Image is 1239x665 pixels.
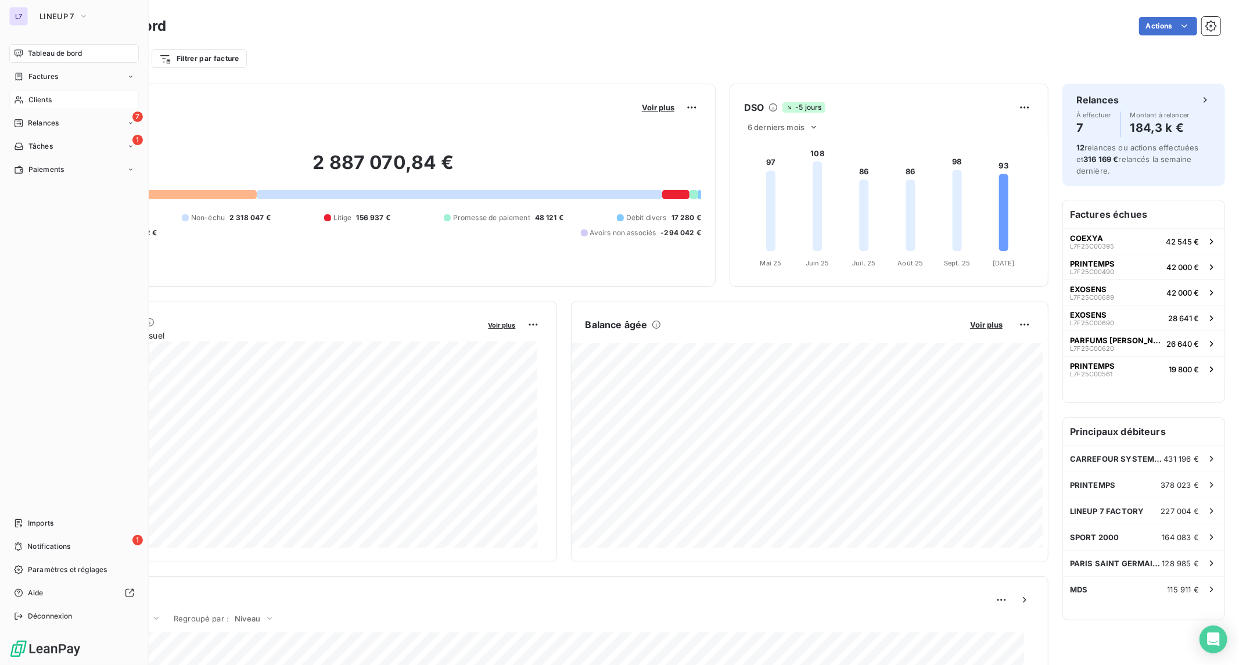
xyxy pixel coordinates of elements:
[28,48,82,59] span: Tableau de bord
[1070,345,1114,352] span: L7F25C00620
[66,329,480,342] span: Chiffre d'affaires mensuel
[1070,480,1115,490] span: PRINTEMPS
[1070,310,1107,319] span: EXOSENS
[1070,454,1164,463] span: CARREFOUR SYSTEMES D'INFORMATION
[1070,259,1115,268] span: PRINTEMPS
[638,102,678,113] button: Voir plus
[333,213,352,223] span: Litige
[1162,559,1199,568] span: 128 985 €
[229,213,271,223] span: 2 318 047 €
[1070,268,1114,275] span: L7F25C00490
[453,213,530,223] span: Promesse de paiement
[152,49,247,68] button: Filtrer par facture
[748,123,805,132] span: 6 derniers mois
[9,584,139,602] a: Aide
[1063,356,1224,382] button: PRINTEMPSL7F25C0056119 800 €
[535,213,563,223] span: 48 121 €
[1070,294,1114,301] span: L7F25C00689
[1076,93,1119,107] h6: Relances
[28,95,52,105] span: Clients
[1076,143,1199,175] span: relances ou actions effectuées et relancés la semaine dernière.
[1130,118,1190,137] h4: 184,3 k €
[1076,112,1111,118] span: À effectuer
[661,228,702,238] span: -294 042 €
[485,319,519,330] button: Voir plus
[1161,480,1199,490] span: 378 023 €
[782,102,825,113] span: -5 jours
[1083,154,1118,164] span: 316 169 €
[28,518,53,529] span: Imports
[586,318,648,332] h6: Balance âgée
[1166,339,1199,348] span: 26 640 €
[1070,533,1119,542] span: SPORT 2000
[1063,279,1224,305] button: EXOSENSL7F25C0068942 000 €
[27,541,70,552] span: Notifications
[1076,118,1111,137] h4: 7
[235,614,260,623] span: Niveau
[132,135,143,145] span: 1
[1166,263,1199,272] span: 42 000 €
[1070,585,1087,594] span: MDS
[357,213,390,223] span: 156 937 €
[1070,233,1103,243] span: COEXYA
[132,535,143,545] span: 1
[1070,336,1162,345] span: PARFUMS [PERSON_NAME]
[944,259,970,267] tspan: Sept. 25
[28,141,53,152] span: Tâches
[1130,112,1190,118] span: Montant à relancer
[132,112,143,122] span: 7
[66,151,701,186] h2: 2 887 070,84 €
[970,320,1003,329] span: Voir plus
[1070,319,1114,326] span: L7F25C00690
[28,588,44,598] span: Aide
[1070,559,1162,568] span: PARIS SAINT GERMAIN FOOTBALL
[1166,288,1199,297] span: 42 000 €
[28,611,73,621] span: Déconnexion
[1166,237,1199,246] span: 42 545 €
[1200,626,1227,653] div: Open Intercom Messenger
[1063,418,1224,445] h6: Principaux débiteurs
[1070,285,1107,294] span: EXOSENS
[898,259,924,267] tspan: Août 25
[1063,330,1224,356] button: PARFUMS [PERSON_NAME]L7F25C0062026 640 €
[626,213,667,223] span: Débit divers
[174,614,229,623] span: Regroupé par :
[993,259,1015,267] tspan: [DATE]
[1070,506,1144,516] span: LINEUP 7 FACTORY
[671,213,701,223] span: 17 280 €
[489,321,516,329] span: Voir plus
[760,259,782,267] tspan: Mai 25
[852,259,875,267] tspan: Juil. 25
[1063,254,1224,279] button: PRINTEMPSL7F25C0049042 000 €
[1063,200,1224,228] h6: Factures échues
[744,100,764,114] h6: DSO
[1168,314,1199,323] span: 28 641 €
[1070,243,1114,250] span: L7F25C00395
[1162,533,1199,542] span: 164 083 €
[191,213,225,223] span: Non-échu
[1070,361,1115,371] span: PRINTEMPS
[806,259,829,267] tspan: Juin 25
[1161,506,1199,516] span: 227 004 €
[9,7,28,26] div: L7
[1070,371,1112,378] span: L7F25C00561
[1168,585,1199,594] span: 115 911 €
[1164,454,1199,463] span: 431 196 €
[28,71,58,82] span: Factures
[28,164,64,175] span: Paiements
[1063,228,1224,254] button: COEXYAL7F25C0039542 545 €
[1076,143,1084,152] span: 12
[39,12,74,21] span: LINEUP 7
[642,103,674,112] span: Voir plus
[590,228,656,238] span: Avoirs non associés
[1139,17,1197,35] button: Actions
[28,118,59,128] span: Relances
[967,319,1006,330] button: Voir plus
[28,565,107,575] span: Paramètres et réglages
[1063,305,1224,330] button: EXOSENSL7F25C0069028 641 €
[9,639,81,658] img: Logo LeanPay
[1169,365,1199,374] span: 19 800 €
